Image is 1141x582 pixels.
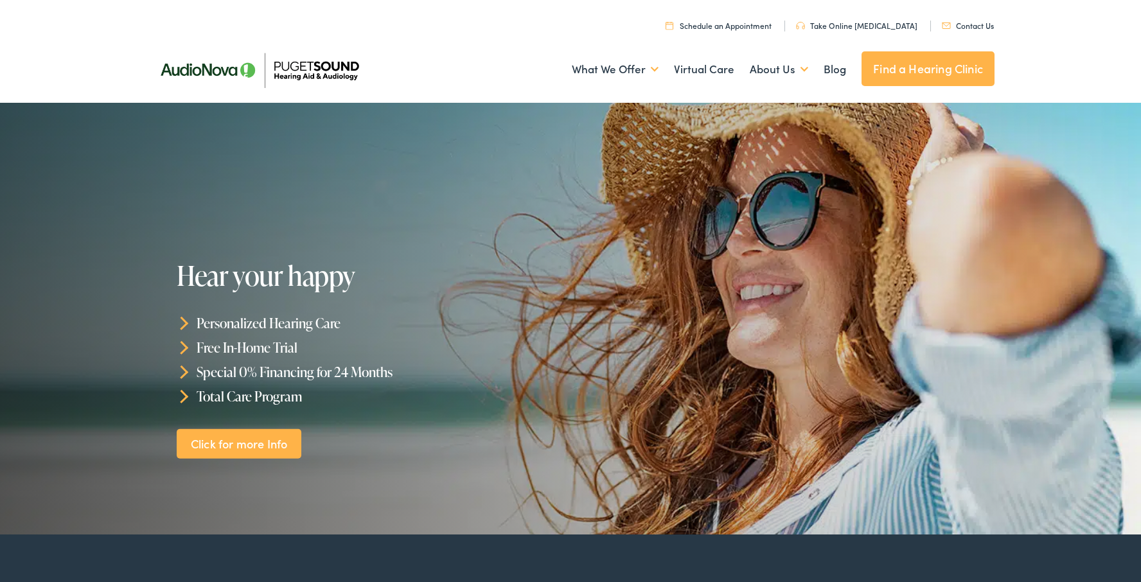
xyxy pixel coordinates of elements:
[177,311,576,335] li: Personalized Hearing Care
[177,261,567,290] h1: Hear your happy
[177,384,576,408] li: Total Care Program
[666,21,673,30] img: utility icon
[796,20,917,31] a: Take Online [MEDICAL_DATA]
[177,428,301,459] a: Click for more Info
[666,20,772,31] a: Schedule an Appointment
[862,51,995,86] a: Find a Hearing Clinic
[750,46,808,93] a: About Us
[674,46,734,93] a: Virtual Care
[942,20,994,31] a: Contact Us
[796,22,805,30] img: utility icon
[177,335,576,360] li: Free In-Home Trial
[177,360,576,384] li: Special 0% Financing for 24 Months
[942,22,951,29] img: utility icon
[824,46,846,93] a: Blog
[572,46,659,93] a: What We Offer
